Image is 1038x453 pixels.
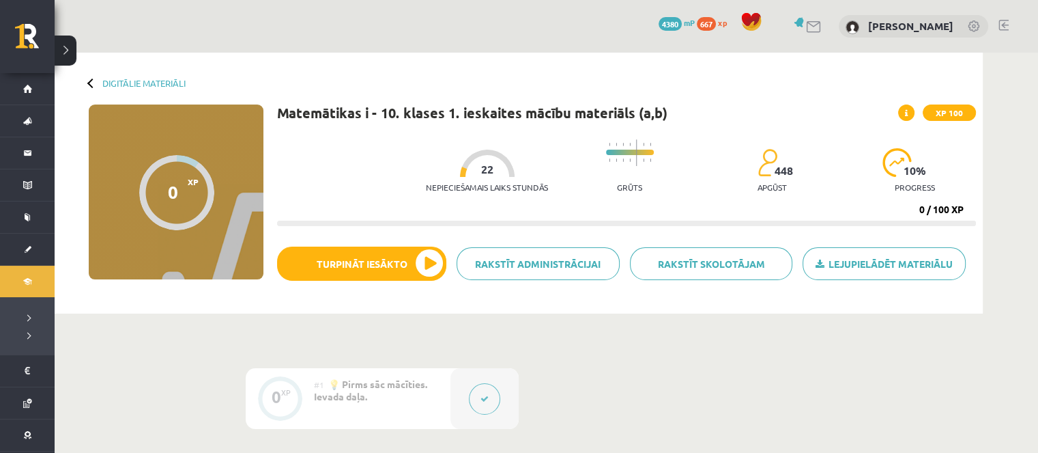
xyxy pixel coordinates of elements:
span: xp [718,17,727,28]
img: icon-short-line-57e1e144782c952c97e751825c79c345078a6d821885a25fce030b3d8c18986b.svg [643,159,644,162]
a: Rakstīt administrācijai [457,247,620,280]
span: 667 [697,17,716,31]
img: icon-short-line-57e1e144782c952c97e751825c79c345078a6d821885a25fce030b3d8c18986b.svg [609,159,610,162]
a: Digitālie materiāli [102,78,186,88]
div: 0 [272,391,281,403]
img: icon-short-line-57e1e144782c952c97e751825c79c345078a6d821885a25fce030b3d8c18986b.svg [643,143,644,146]
p: apgūst [758,182,787,192]
img: icon-progress-161ccf0a02000e728c5f80fcf4c31c7af3da0e1684b2b1d7c360e028c24a22f1.svg [882,148,912,177]
img: icon-long-line-d9ea69661e0d244f92f715978eff75569469978d946b2353a9bb055b3ed8787d.svg [636,139,637,166]
a: 667 xp [697,17,734,28]
div: XP [281,389,291,396]
a: Rīgas 1. Tālmācības vidusskola [15,24,55,58]
span: 448 [775,165,793,177]
span: XP 100 [923,105,976,121]
p: Nepieciešamais laiks stundās [426,182,548,192]
button: Turpināt iesākto [277,247,446,281]
a: [PERSON_NAME] [868,19,953,33]
img: Diana Aleksandrova [846,20,859,34]
img: icon-short-line-57e1e144782c952c97e751825c79c345078a6d821885a25fce030b3d8c18986b.svg [616,159,617,162]
img: icon-short-line-57e1e144782c952c97e751825c79c345078a6d821885a25fce030b3d8c18986b.svg [650,143,651,146]
span: XP [188,177,199,187]
span: #1 [314,379,324,390]
span: 10 % [904,165,927,177]
span: 4380 [659,17,682,31]
p: progress [895,182,935,192]
p: Grūts [617,182,642,192]
a: 4380 mP [659,17,695,28]
a: Rakstīt skolotājam [630,247,793,280]
div: 0 [168,182,178,202]
img: icon-short-line-57e1e144782c952c97e751825c79c345078a6d821885a25fce030b3d8c18986b.svg [629,143,631,146]
span: 💡 Pirms sāc mācīties. Ievada daļa. [314,378,427,402]
img: students-c634bb4e5e11cddfef0936a35e636f08e4e9abd3cc4e673bd6f9a4125e45ecb1.svg [758,148,777,177]
span: mP [684,17,695,28]
a: Lejupielādēt materiālu [803,247,966,280]
img: icon-short-line-57e1e144782c952c97e751825c79c345078a6d821885a25fce030b3d8c18986b.svg [609,143,610,146]
h1: Matemātikas i - 10. klases 1. ieskaites mācību materiāls (a,b) [277,105,667,121]
img: icon-short-line-57e1e144782c952c97e751825c79c345078a6d821885a25fce030b3d8c18986b.svg [622,143,624,146]
span: 22 [481,163,493,176]
img: icon-short-line-57e1e144782c952c97e751825c79c345078a6d821885a25fce030b3d8c18986b.svg [622,159,624,162]
img: icon-short-line-57e1e144782c952c97e751825c79c345078a6d821885a25fce030b3d8c18986b.svg [616,143,617,146]
img: icon-short-line-57e1e144782c952c97e751825c79c345078a6d821885a25fce030b3d8c18986b.svg [650,159,651,162]
img: icon-short-line-57e1e144782c952c97e751825c79c345078a6d821885a25fce030b3d8c18986b.svg [629,159,631,162]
